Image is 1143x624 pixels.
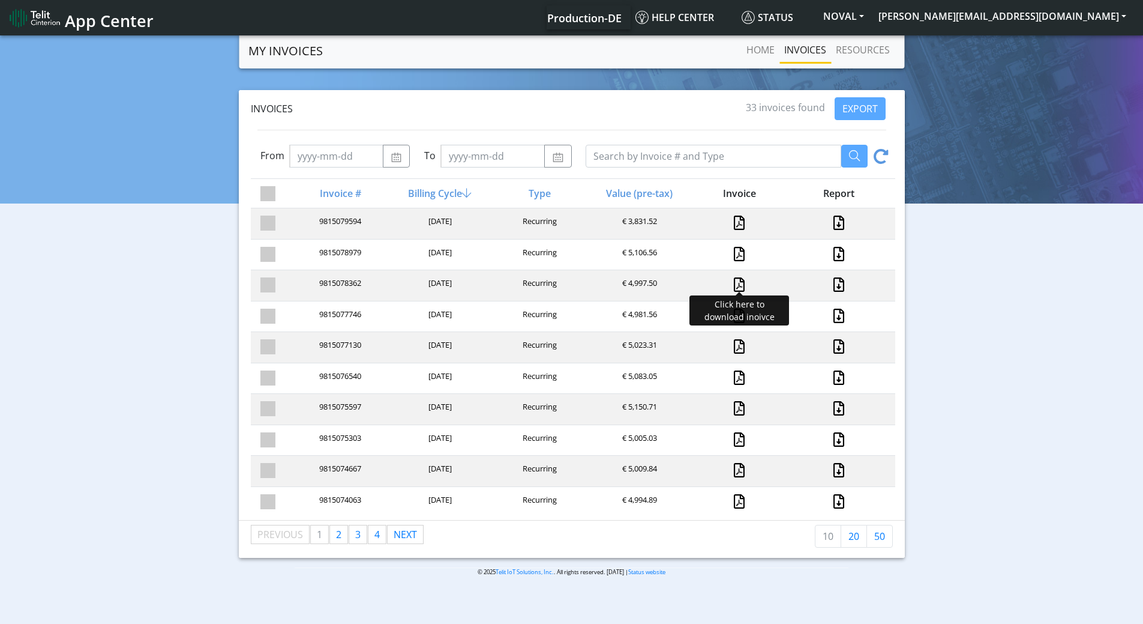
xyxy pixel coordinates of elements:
div: 9815074667 [289,463,389,479]
div: Recurring [489,494,589,510]
div: [DATE] [389,371,488,387]
a: Telit IoT Solutions, Inc. [496,568,554,576]
img: status.svg [742,11,755,24]
a: MY INVOICES [248,39,323,63]
input: yyyy-mm-dd [440,145,545,168]
div: € 4,994.89 [589,494,688,510]
div: 9815075303 [289,432,389,449]
div: Recurring [489,432,589,449]
a: Your current platform instance [547,5,621,29]
a: Next page [388,526,423,544]
div: Invoice [688,186,788,201]
div: Invoice # [289,186,389,201]
span: Invoices [251,102,293,115]
input: yyyy-mm-dd [289,145,383,168]
div: Billing Cycle [389,186,488,201]
div: Click here to download inoivce [689,295,789,326]
a: Help center [631,5,737,29]
a: INVOICES [779,38,831,62]
a: RESOURCES [831,38,895,62]
input: Search by Invoice # and Type [586,145,841,168]
div: € 5,023.31 [589,339,688,356]
span: 1 [317,528,322,541]
span: 33 invoices found [746,101,825,114]
span: Status [742,11,793,24]
div: Recurring [489,401,589,417]
button: [PERSON_NAME][EMAIL_ADDRESS][DOMAIN_NAME] [871,5,1133,27]
ul: Pagination [251,525,424,544]
div: [DATE] [389,463,488,479]
a: 50 [866,525,893,548]
img: knowledge.svg [635,11,649,24]
div: Recurring [489,309,589,325]
span: 3 [355,528,361,541]
div: € 5,106.56 [589,247,688,263]
div: [DATE] [389,494,488,510]
div: Report [788,186,887,201]
div: Recurring [489,463,589,479]
span: Help center [635,11,714,24]
div: [DATE] [389,309,488,325]
div: Value (pre-tax) [589,186,688,201]
div: [DATE] [389,277,488,294]
div: € 4,997.50 [589,277,688,294]
div: Recurring [489,216,589,232]
div: [DATE] [389,216,488,232]
span: App Center [65,10,154,32]
span: Production-DE [547,11,622,25]
div: € 5,005.03 [589,432,688,449]
div: 9815074063 [289,494,389,510]
label: To [424,148,436,163]
span: 4 [374,528,380,541]
div: Recurring [489,371,589,387]
img: logo-telit-cinterion-gw-new.png [10,8,60,28]
div: Recurring [489,277,589,294]
div: 9815077746 [289,309,389,325]
div: 9815078979 [289,247,389,263]
span: Previous [257,528,303,541]
button: NOVAL [816,5,871,27]
a: Home [742,38,779,62]
div: 9815078362 [289,277,389,294]
a: 20 [841,525,867,548]
img: calendar.svg [552,153,563,162]
button: EXPORT [835,97,886,120]
p: © 2025 . All rights reserved. [DATE] | [295,568,848,577]
div: [DATE] [389,401,488,417]
span: 2 [336,528,341,541]
a: Status [737,5,816,29]
div: [DATE] [389,432,488,449]
div: € 4,981.56 [589,309,688,325]
div: € 3,831.52 [589,216,688,232]
a: Status website [628,568,665,576]
div: € 5,009.84 [589,463,688,479]
div: 9815075597 [289,401,389,417]
div: € 5,083.05 [589,371,688,387]
div: Recurring [489,339,589,356]
div: 9815077130 [289,339,389,356]
label: From [260,148,284,163]
div: [DATE] [389,247,488,263]
div: 9815076540 [289,371,389,387]
div: [DATE] [389,339,488,356]
a: App Center [10,5,152,31]
div: € 5,150.71 [589,401,688,417]
div: Type [489,186,589,201]
div: Recurring [489,247,589,263]
div: 9815079594 [289,216,389,232]
img: calendar.svg [391,153,402,162]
